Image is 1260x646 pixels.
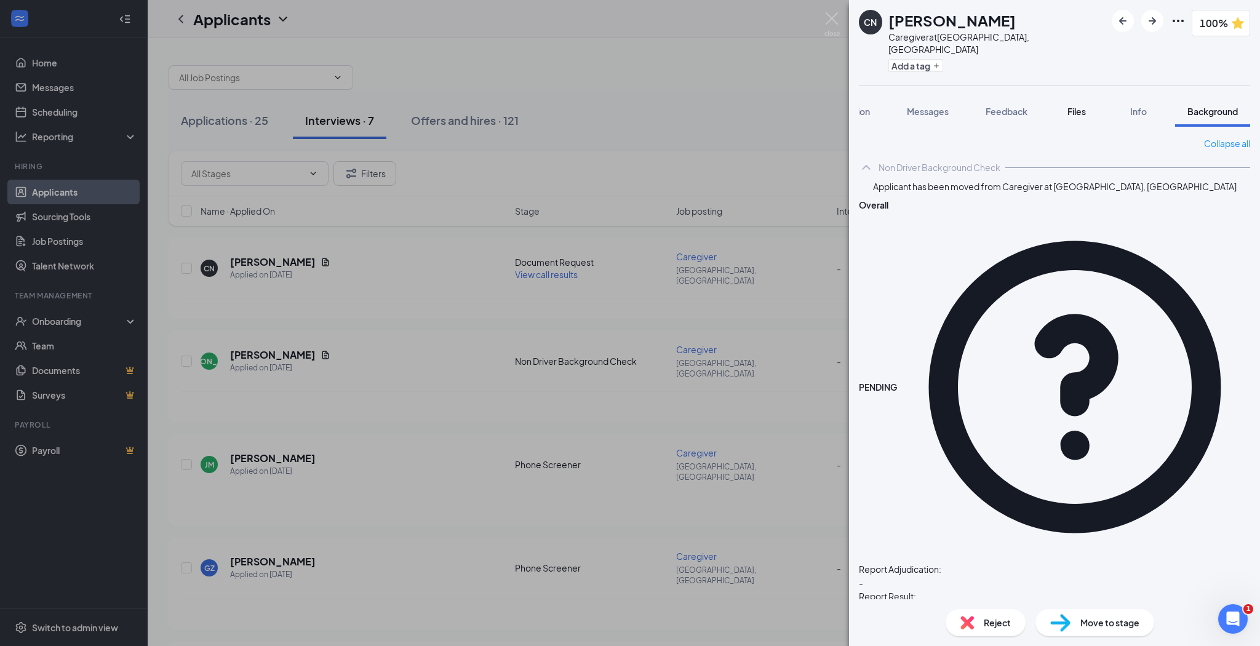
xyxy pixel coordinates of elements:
[1115,14,1130,28] svg: ArrowLeftNew
[888,10,1016,31] h1: [PERSON_NAME]
[984,616,1011,629] span: Reject
[1130,106,1147,117] span: Info
[1171,14,1186,28] svg: Ellipses
[1200,15,1228,31] span: 100%
[1112,10,1134,32] button: ArrowLeftNew
[1145,14,1160,28] svg: ArrowRight
[1141,10,1163,32] button: ArrowRight
[859,591,916,602] span: Report Result:
[933,62,940,70] svg: Plus
[907,106,949,117] span: Messages
[1243,604,1253,614] span: 1
[879,161,1000,173] div: Non Driver Background Check
[864,16,877,28] div: CN
[873,180,1237,193] span: Applicant has been moved from Caregiver at [GEOGRAPHIC_DATA], [GEOGRAPHIC_DATA]
[859,199,888,210] span: Overall
[1218,604,1248,634] iframe: Intercom live chat
[859,564,941,575] span: Report Adjudication:
[859,380,897,394] span: PENDING
[1187,106,1238,117] span: Background
[1080,616,1139,629] span: Move to stage
[986,106,1027,117] span: Feedback
[1204,137,1250,150] a: Collapse all
[899,212,1250,562] svg: QuestionInfo
[1067,106,1086,117] span: Files
[859,577,863,588] span: -
[888,59,943,72] button: PlusAdd a tag
[888,31,1106,55] div: Caregiver at [GEOGRAPHIC_DATA], [GEOGRAPHIC_DATA]
[859,160,874,175] svg: ChevronUp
